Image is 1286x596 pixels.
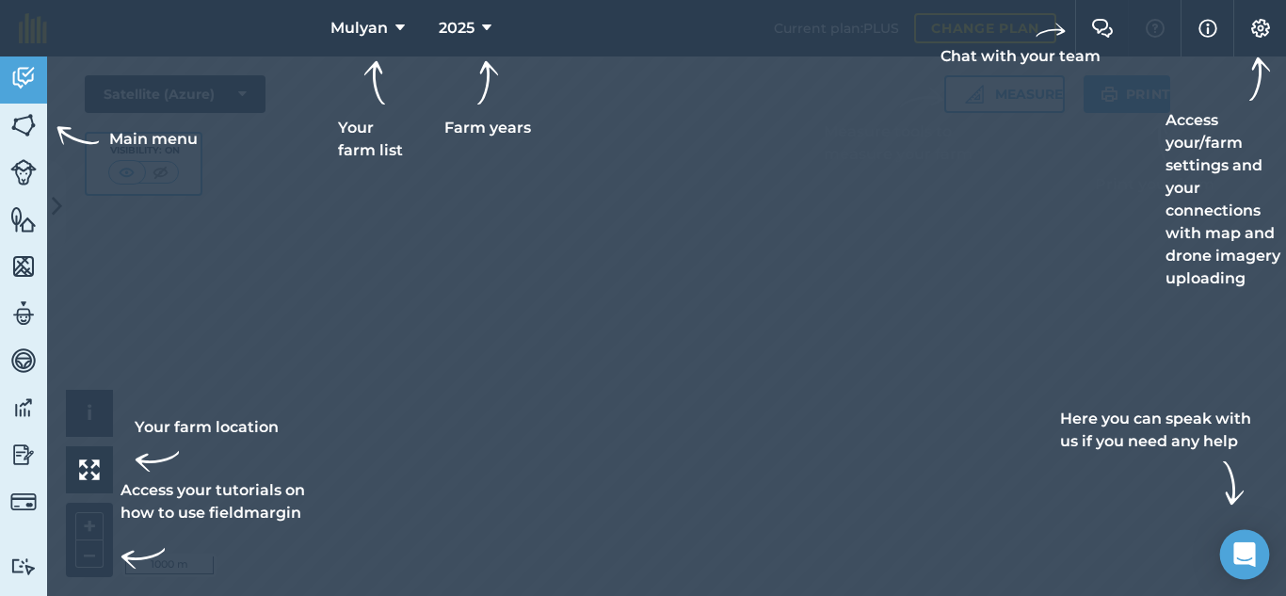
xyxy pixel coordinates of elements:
img: svg+xml;base64,PHN2ZyB4bWxucz0iaHR0cDovL3d3dy53My5vcmcvMjAwMC9zdmciIHdpZHRoPSI1NiIgaGVpZ2h0PSI2MC... [10,252,37,281]
div: Your farm location [135,416,279,484]
img: svg+xml;base64,PD94bWwgdmVyc2lvbj0iMS4wIiBlbmNvZGluZz0idXRmLTgiPz4KPCEtLSBHZW5lcmF0b3I6IEFkb2JlIE... [10,489,37,515]
img: A cog icon [1249,19,1272,38]
img: svg+xml;base64,PD94bWwgdmVyc2lvbj0iMS4wIiBlbmNvZGluZz0idXRmLTgiPz4KPCEtLSBHZW5lcmF0b3I6IEFkb2JlIE... [10,159,37,185]
div: Open Intercom Messenger [1220,530,1270,580]
div: Chat with your team [940,15,1101,68]
img: svg+xml;base64,PD94bWwgdmVyc2lvbj0iMS4wIiBlbmNvZGluZz0idXRmLTgiPz4KPCEtLSBHZW5lcmF0b3I6IEFkb2JlIE... [10,394,37,422]
img: svg+xml;base64,PHN2ZyB4bWxucz0iaHR0cDovL3d3dy53My5vcmcvMjAwMC9zdmciIHdpZHRoPSI1NiIgaGVpZ2h0PSI2MC... [10,111,37,139]
button: Your farm location [66,446,113,493]
img: svg+xml;base64,PD94bWwgdmVyc2lvbj0iMS4wIiBlbmNvZGluZz0idXRmLTgiPz4KPCEtLSBHZW5lcmF0b3I6IEFkb2JlIE... [10,441,37,469]
div: Your farm list [338,60,412,162]
img: svg+xml;base64,PD94bWwgdmVyc2lvbj0iMS4wIiBlbmNvZGluZz0idXRmLTgiPz4KPCEtLSBHZW5lcmF0b3I6IEFkb2JlIE... [10,346,37,375]
img: svg+xml;base64,PD94bWwgdmVyc2lvbj0iMS4wIiBlbmNvZGluZz0idXRmLTgiPz4KPCEtLSBHZW5lcmF0b3I6IEFkb2JlIE... [10,299,37,328]
img: svg+xml;base64,PHN2ZyB4bWxucz0iaHR0cDovL3d3dy53My5vcmcvMjAwMC9zdmciIHdpZHRoPSIxNyIgaGVpZ2h0PSIxNy... [1198,17,1217,40]
span: 2025 [439,17,474,40]
img: svg+xml;base64,PHN2ZyB4bWxucz0iaHR0cDovL3d3dy53My5vcmcvMjAwMC9zdmciIHdpZHRoPSI1NiIgaGVpZ2h0PSI2MC... [10,205,37,234]
span: Mulyan [330,17,388,40]
div: Main menu [53,117,198,162]
img: Two speech bubbles overlapping with the left bubble in the forefront [1091,19,1114,38]
div: Here you can speak with us if you need any help [1060,408,1256,506]
img: svg+xml;base64,PD94bWwgdmVyc2lvbj0iMS4wIiBlbmNvZGluZz0idXRmLTgiPz4KPCEtLSBHZW5lcmF0b3I6IEFkb2JlIE... [10,64,37,92]
img: svg+xml;base64,PD94bWwgdmVyc2lvbj0iMS4wIiBlbmNvZGluZz0idXRmLTgiPz4KPCEtLSBHZW5lcmF0b3I6IEFkb2JlIE... [10,557,37,575]
div: Access your/farm settings and your connections with map and drone imagery uploading [1165,56,1286,290]
div: Access your tutorials on how to use fieldmargin [121,479,316,581]
img: Four arrows, one pointing top left, one top right, one bottom right and the last bottom left [79,459,100,480]
div: Farm years [435,60,540,139]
